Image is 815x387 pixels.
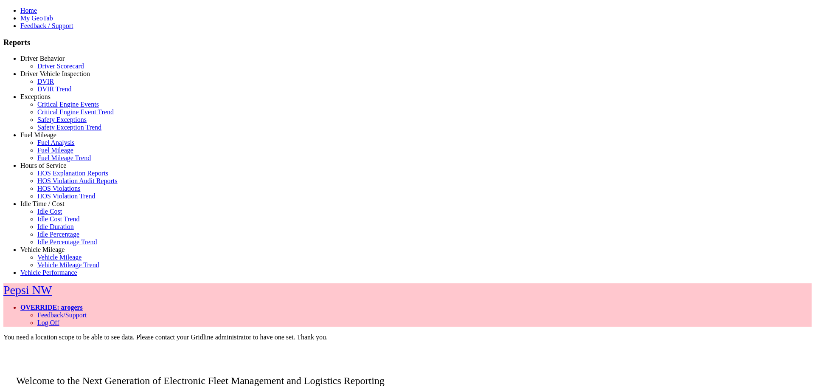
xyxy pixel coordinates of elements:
a: Driver Vehicle Inspection [20,70,90,77]
a: Critical Engine Event Trend [37,108,114,116]
a: Log Off [37,319,59,326]
a: Fuel Mileage Trend [37,154,91,161]
a: DVIR [37,78,54,85]
a: Feedback / Support [20,22,73,29]
a: HOS Violation Audit Reports [37,177,118,184]
a: HOS Violation Trend [37,192,96,200]
a: Critical Engine Events [37,101,99,108]
h3: Reports [3,38,812,47]
div: You need a location scope to be able to see data. Please contact your Gridline administrator to h... [3,333,812,341]
a: Driver Scorecard [37,62,84,70]
a: Fuel Mileage [37,147,73,154]
a: HOS Violations [37,185,80,192]
a: Feedback/Support [37,311,87,319]
a: Vehicle Mileage [20,246,65,253]
a: Vehicle Mileage [37,254,81,261]
a: Idle Percentage Trend [37,238,97,246]
a: Idle Cost [37,208,62,215]
a: Hours of Service [20,162,66,169]
a: Fuel Analysis [37,139,75,146]
a: HOS Explanation Reports [37,169,108,177]
p: Welcome to the Next Generation of Electronic Fleet Management and Logistics Reporting [3,362,812,387]
a: Pepsi NW [3,283,52,297]
a: Idle Percentage [37,231,79,238]
a: Vehicle Mileage Trend [37,261,99,268]
a: Home [20,7,37,14]
a: Fuel Mileage [20,131,56,138]
a: Safety Exceptions [37,116,87,123]
a: DVIR Trend [37,85,71,93]
a: Driver Behavior [20,55,65,62]
a: Exceptions [20,93,51,100]
a: OVERRIDE: arogers [20,304,83,311]
a: Vehicle Performance [20,269,77,276]
a: Safety Exception Trend [37,124,101,131]
a: Idle Time / Cost [20,200,65,207]
a: My GeoTab [20,14,53,22]
a: Idle Cost Trend [37,215,80,223]
a: Idle Duration [37,223,74,230]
